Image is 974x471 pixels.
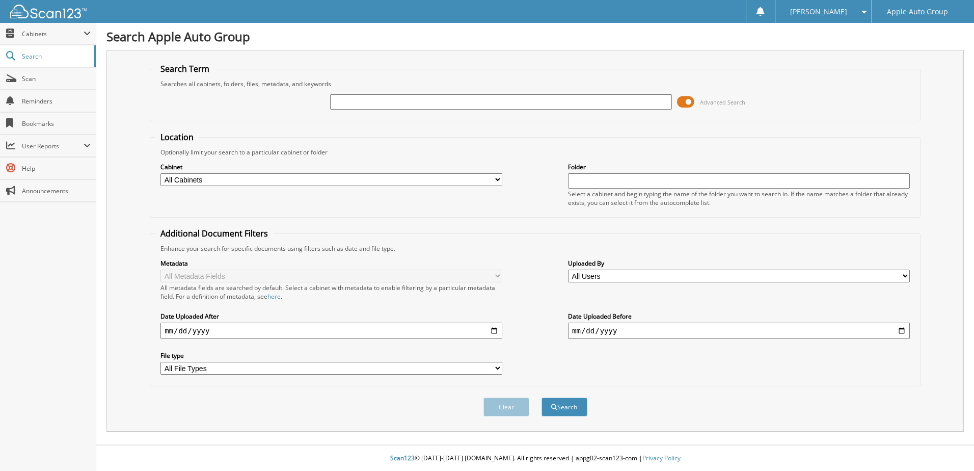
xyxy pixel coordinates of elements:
span: Announcements [22,187,91,195]
legend: Location [155,132,199,143]
div: Searches all cabinets, folders, files, metadata, and keywords [155,80,915,88]
a: here [267,292,281,301]
button: Clear [483,398,529,416]
label: Metadata [160,259,502,268]
span: Apple Auto Group [887,9,948,15]
label: Folder [568,163,910,171]
button: Search [542,398,587,416]
label: Date Uploaded Before [568,312,910,321]
span: Help [22,164,91,173]
input: start [160,323,502,339]
span: Advanced Search [700,98,745,106]
legend: Additional Document Filters [155,228,273,239]
label: File type [160,351,502,360]
span: Reminders [22,97,91,106]
input: end [568,323,910,339]
div: All metadata fields are searched by default. Select a cabinet with metadata to enable filtering b... [160,283,502,301]
h1: Search Apple Auto Group [106,28,964,45]
label: Uploaded By [568,259,910,268]
span: Scan [22,74,91,83]
label: Date Uploaded After [160,312,502,321]
span: Search [22,52,89,61]
a: Privacy Policy [642,454,681,462]
span: Bookmarks [22,119,91,128]
div: Enhance your search for specific documents using filters such as date and file type. [155,244,915,253]
label: Cabinet [160,163,502,171]
span: Cabinets [22,30,84,38]
img: scan123-logo-white.svg [10,5,87,18]
div: © [DATE]-[DATE] [DOMAIN_NAME]. All rights reserved | appg02-scan123-com | [96,446,974,471]
span: Scan123 [390,454,415,462]
span: [PERSON_NAME] [790,9,847,15]
div: Select a cabinet and begin typing the name of the folder you want to search in. If the name match... [568,190,910,207]
span: User Reports [22,142,84,150]
legend: Search Term [155,63,214,74]
div: Optionally limit your search to a particular cabinet or folder [155,148,915,156]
